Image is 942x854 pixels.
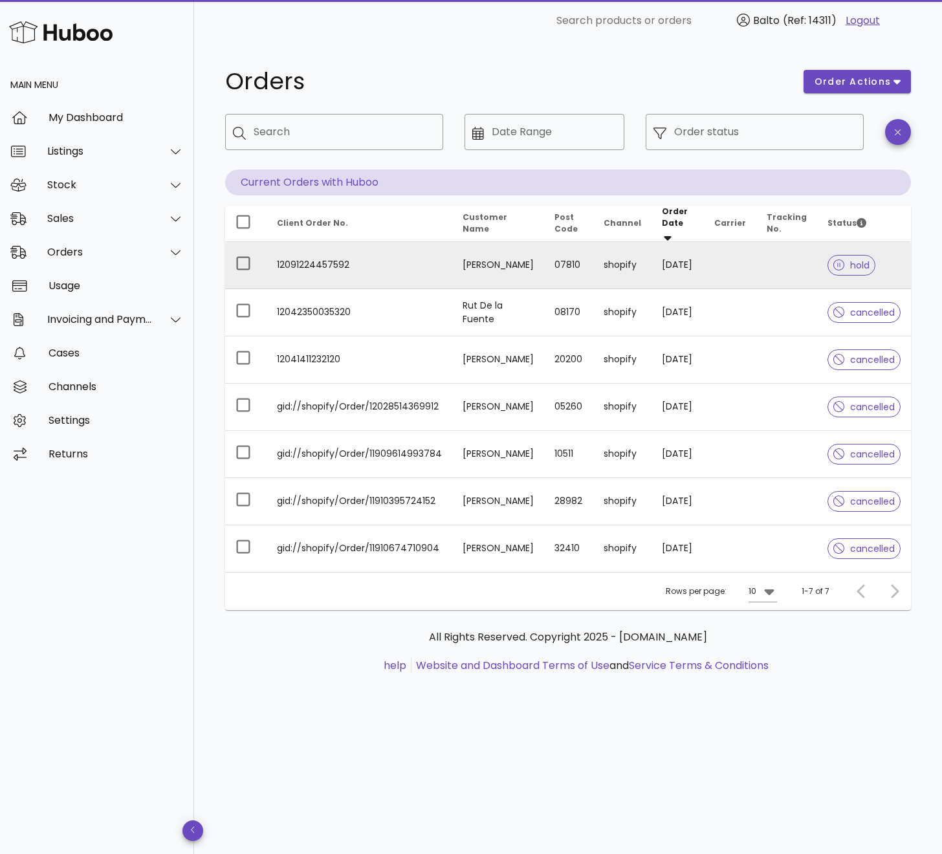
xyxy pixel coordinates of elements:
[544,289,593,336] td: 08170
[267,206,452,242] th: Client Order No.
[652,478,704,525] td: [DATE]
[452,431,544,478] td: [PERSON_NAME]
[411,658,769,673] li: and
[662,206,688,228] span: Order Date
[544,242,593,289] td: 07810
[749,581,777,602] div: 10Rows per page:
[235,630,901,645] p: All Rights Reserved. Copyright 2025 - [DOMAIN_NAME]
[384,658,406,673] a: help
[452,525,544,572] td: [PERSON_NAME]
[749,586,756,597] div: 10
[544,525,593,572] td: 32410
[49,347,184,359] div: Cases
[652,431,704,478] td: [DATE]
[554,212,578,234] span: Post Code
[652,289,704,336] td: [DATE]
[267,384,452,431] td: gid://shopify/Order/12028514369912
[704,206,756,242] th: Carrier
[452,478,544,525] td: [PERSON_NAME]
[593,384,652,431] td: shopify
[47,179,153,191] div: Stock
[47,145,153,157] div: Listings
[593,206,652,242] th: Channel
[814,75,892,89] span: order actions
[593,336,652,384] td: shopify
[47,212,153,224] div: Sales
[267,478,452,525] td: gid://shopify/Order/11910395724152
[833,497,895,506] span: cancelled
[666,573,777,610] div: Rows per page:
[753,13,780,28] span: Balto
[49,380,184,393] div: Channels
[277,217,348,228] span: Client Order No.
[416,658,609,673] a: Website and Dashboard Terms of Use
[452,206,544,242] th: Customer Name
[452,289,544,336] td: Rut De la Fuente
[652,336,704,384] td: [DATE]
[463,212,507,234] span: Customer Name
[49,448,184,460] div: Returns
[544,336,593,384] td: 20200
[9,18,113,46] img: Huboo Logo
[802,586,829,597] div: 1-7 of 7
[652,525,704,572] td: [DATE]
[544,384,593,431] td: 05260
[833,402,895,411] span: cancelled
[833,261,870,270] span: hold
[452,242,544,289] td: [PERSON_NAME]
[267,242,452,289] td: 12091224457592
[767,212,807,234] span: Tracking No.
[652,206,704,242] th: Order Date: Sorted descending. Activate to remove sorting.
[804,70,911,93] button: order actions
[49,279,184,292] div: Usage
[47,246,153,258] div: Orders
[783,13,837,28] span: (Ref: 14311)
[833,308,895,317] span: cancelled
[756,206,818,242] th: Tracking No.
[593,431,652,478] td: shopify
[604,217,641,228] span: Channel
[593,525,652,572] td: shopify
[652,384,704,431] td: [DATE]
[225,70,788,93] h1: Orders
[593,478,652,525] td: shopify
[833,450,895,459] span: cancelled
[452,384,544,431] td: [PERSON_NAME]
[49,111,184,124] div: My Dashboard
[267,289,452,336] td: 12042350035320
[652,242,704,289] td: [DATE]
[267,525,452,572] td: gid://shopify/Order/11910674710904
[47,313,153,325] div: Invoicing and Payments
[544,206,593,242] th: Post Code
[593,289,652,336] td: shopify
[544,478,593,525] td: 28982
[544,431,593,478] td: 10511
[833,355,895,364] span: cancelled
[225,170,911,195] p: Current Orders with Huboo
[833,544,895,553] span: cancelled
[846,13,880,28] a: Logout
[49,414,184,426] div: Settings
[629,658,769,673] a: Service Terms & Conditions
[714,217,746,228] span: Carrier
[593,242,652,289] td: shopify
[817,206,911,242] th: Status
[267,336,452,384] td: 12041411232120
[452,336,544,384] td: [PERSON_NAME]
[827,217,866,228] span: Status
[267,431,452,478] td: gid://shopify/Order/11909614993784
